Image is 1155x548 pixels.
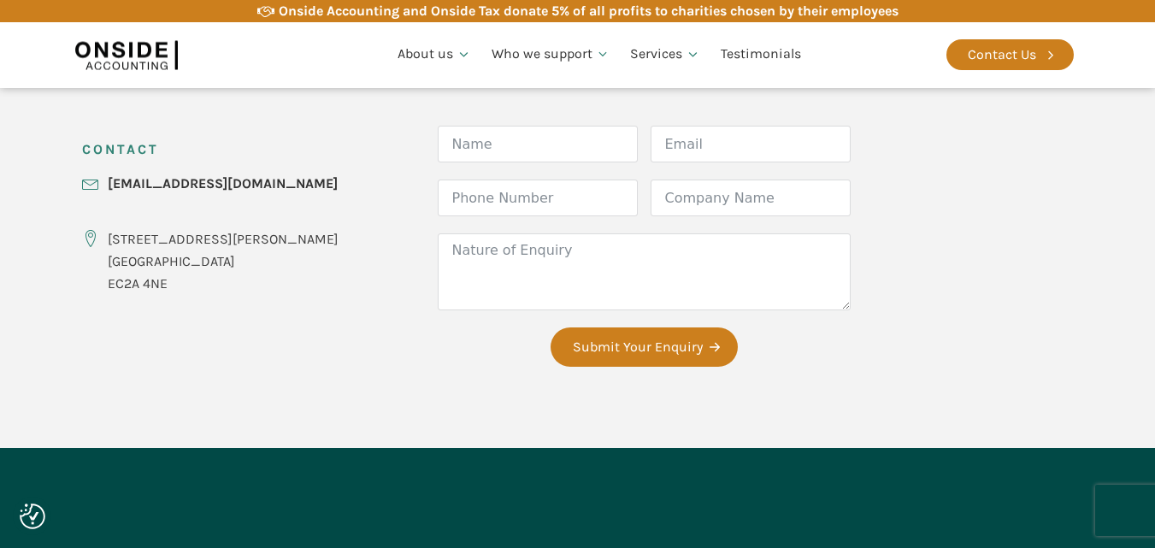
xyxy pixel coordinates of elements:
a: Who we support [481,26,621,84]
a: Testimonials [710,26,811,84]
div: [STREET_ADDRESS][PERSON_NAME] [GEOGRAPHIC_DATA] EC2A 4NE [108,228,339,294]
button: Submit Your Enquiry [551,327,738,367]
input: Company Name [651,180,851,216]
textarea: Nature of Enquiry [438,233,851,310]
input: Email [651,126,851,162]
input: Name [438,126,638,162]
div: Contact Us [968,44,1036,66]
input: Phone Number [438,180,638,216]
a: [EMAIL_ADDRESS][DOMAIN_NAME] [108,173,338,195]
img: Revisit consent button [20,504,45,529]
a: Services [620,26,710,84]
img: Onside Accounting [75,35,178,74]
a: About us [387,26,481,84]
h3: CONTACT [82,126,159,173]
button: Consent Preferences [20,504,45,529]
a: Contact Us [946,39,1074,70]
